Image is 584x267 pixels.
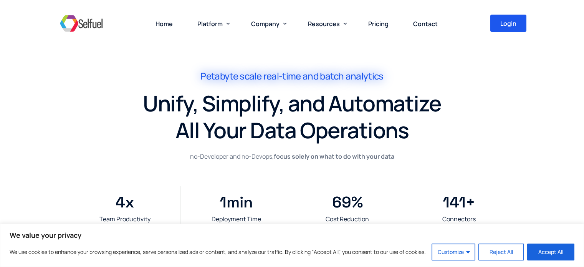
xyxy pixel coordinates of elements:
span: analytics [346,71,384,82]
span: batch [320,71,344,82]
div: Deployment Time [185,215,288,224]
span: Login [500,20,516,27]
span: scale [240,71,261,82]
p: no-Developer and no-Devops, [187,151,398,161]
span: x [125,190,177,215]
span: Contact [413,20,438,28]
iframe: Chat Widget [546,230,584,267]
span: Platform [197,20,223,28]
span: 4 [116,190,125,215]
span: min [227,190,288,215]
a: Login [490,15,526,32]
h1: All Your Data Operations​ [54,117,530,144]
span: 69 [332,190,351,215]
span: and [303,71,318,82]
span: + [466,190,511,215]
img: Selfuel - Democratizing Innovation [58,12,105,35]
span: Petabyte [200,71,238,82]
strong: focus solely on what to do with your data [274,152,394,161]
span: % [351,190,399,215]
button: Accept All [527,244,574,260]
span: Pricing [368,20,389,28]
p: We use cookies to enhance your browsing experience, serve personalized ads or content, and analyz... [10,247,426,257]
h1: Unify, Simplify, and Automatize [54,90,530,117]
span: 1 [220,190,227,215]
span: Home [156,20,173,28]
span: Company [251,20,280,28]
div: Team Productivity [73,215,177,224]
div: Cost Reduction [296,215,399,224]
span: 141 [443,190,466,215]
div: Connectors [407,215,511,224]
button: Reject All [478,244,524,260]
button: Customize [432,244,475,260]
p: We value your privacy [10,231,574,240]
span: Resources [308,20,340,28]
span: real-time [263,71,301,82]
